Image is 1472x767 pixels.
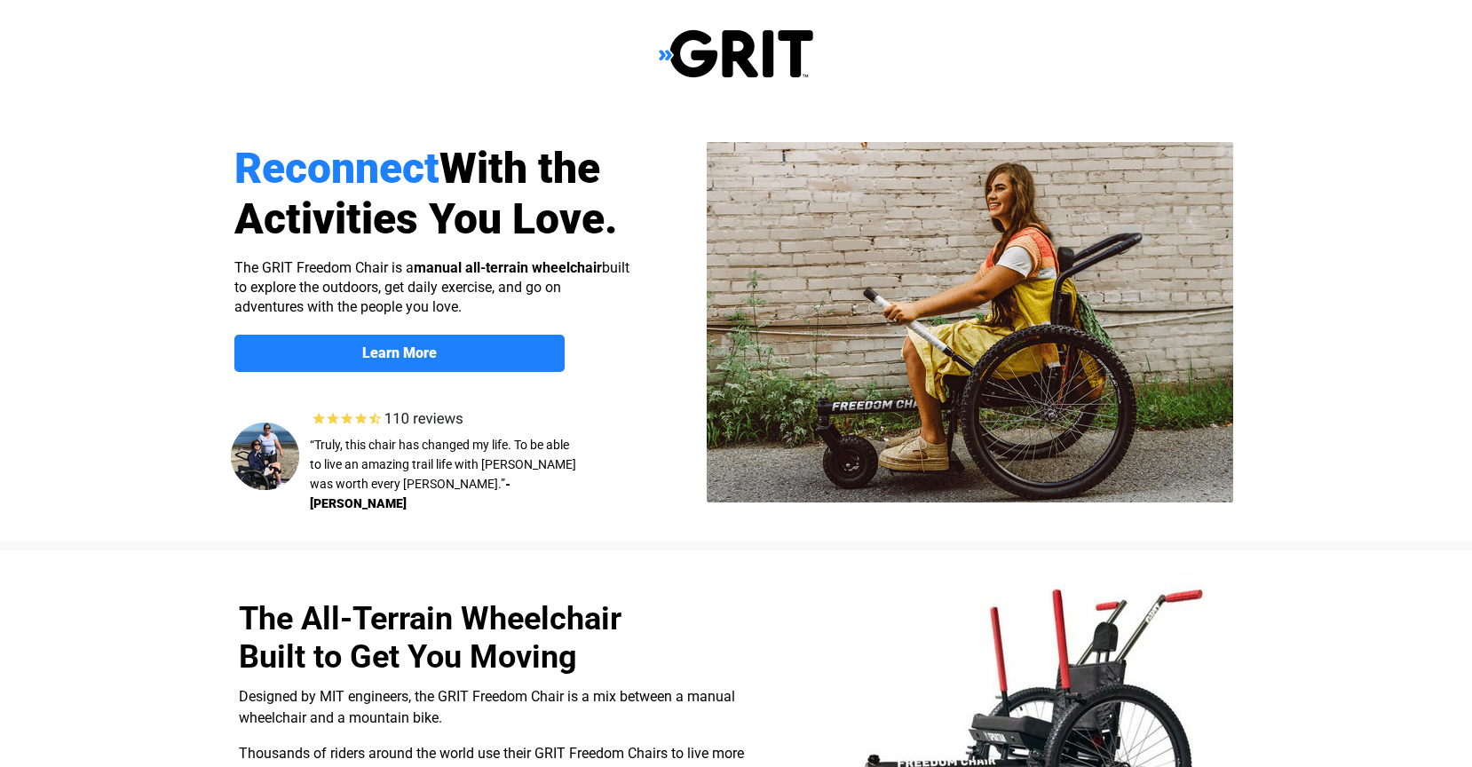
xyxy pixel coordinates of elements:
span: The All-Terrain Wheelchair Built to Get You Moving [239,600,621,676]
strong: manual all-terrain wheelchair [414,259,602,276]
strong: Learn More [362,344,437,361]
span: The GRIT Freedom Chair is a built to explore the outdoors, get daily exercise, and go on adventur... [234,259,629,315]
span: Reconnect [234,143,439,194]
a: Learn More [234,335,565,372]
span: With the [439,143,600,194]
span: “Truly, this chair has changed my life. To be able to live an amazing trail life with [PERSON_NAM... [310,438,576,491]
span: Designed by MIT engineers, the GRIT Freedom Chair is a mix between a manual wheelchair and a moun... [239,688,735,726]
span: Activities You Love. [234,194,618,244]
